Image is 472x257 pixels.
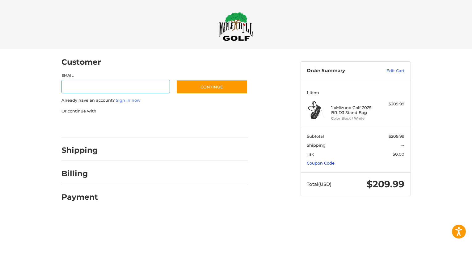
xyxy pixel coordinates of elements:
[401,143,404,148] span: --
[393,152,404,157] span: $0.00
[61,145,98,155] h2: Shipping
[61,97,248,104] p: Already have an account?
[331,116,378,121] li: Color Black / White
[61,73,170,78] label: Email
[307,68,373,74] h3: Order Summary
[112,120,158,131] iframe: PayPal-paylater
[331,105,378,115] h4: 1 x Mizuno Golf 2025 BR-D3 Stand Bag
[59,120,106,131] iframe: PayPal-paypal
[307,134,324,139] span: Subtotal
[116,98,141,103] a: Sign in now
[61,169,98,178] h2: Billing
[380,101,404,107] div: $209.99
[367,178,404,190] span: $209.99
[307,181,331,187] span: Total (USD)
[389,134,404,139] span: $209.99
[307,143,326,148] span: Shipping
[61,108,248,114] p: Or continue with
[164,120,210,131] iframe: PayPal-venmo
[307,161,335,165] a: Coupon Code
[61,192,98,202] h2: Payment
[373,68,404,74] a: Edit Cart
[307,152,314,157] span: Tax
[219,12,253,41] img: Maple Hill Golf
[61,57,101,67] h2: Customer
[176,80,248,94] button: Continue
[307,90,404,95] h3: 1 Item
